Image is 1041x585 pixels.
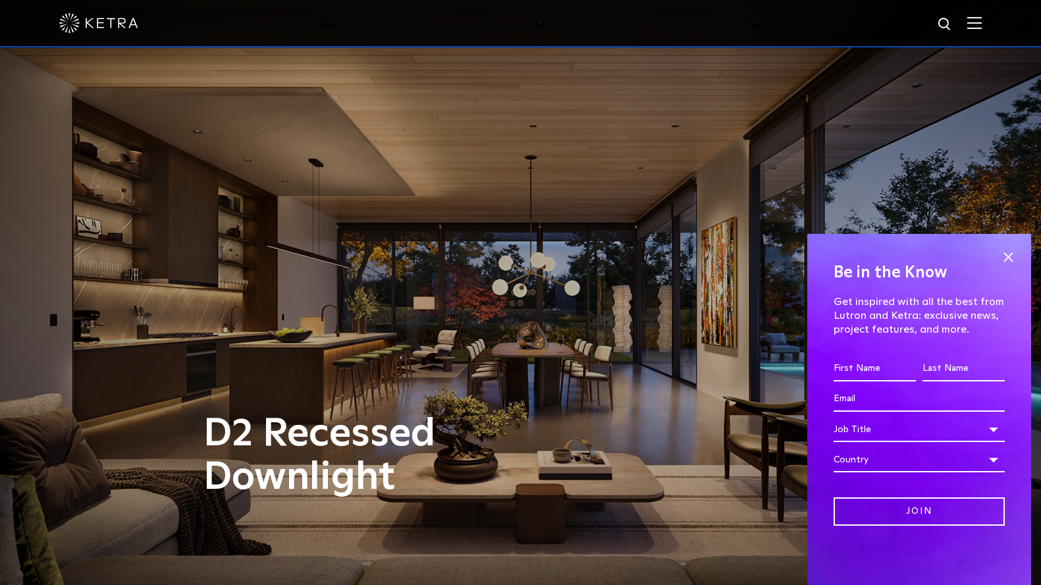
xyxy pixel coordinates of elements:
[203,412,575,499] h1: D2 Recessed Downlight
[834,356,916,381] input: First Name
[967,16,982,29] img: Hamburger%20Nav.svg
[59,13,138,33] img: ketra-logo-2019-white
[922,356,1005,381] input: Last Name
[834,295,1005,336] p: Get inspired with all the best from Lutron and Ketra: exclusive news, project features, and more.
[834,497,1005,526] input: Join
[937,16,953,33] img: search icon
[834,417,1005,442] div: Job Title
[834,447,1005,472] div: Country
[834,260,1005,285] h4: Be in the Know
[834,387,1005,412] input: Email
